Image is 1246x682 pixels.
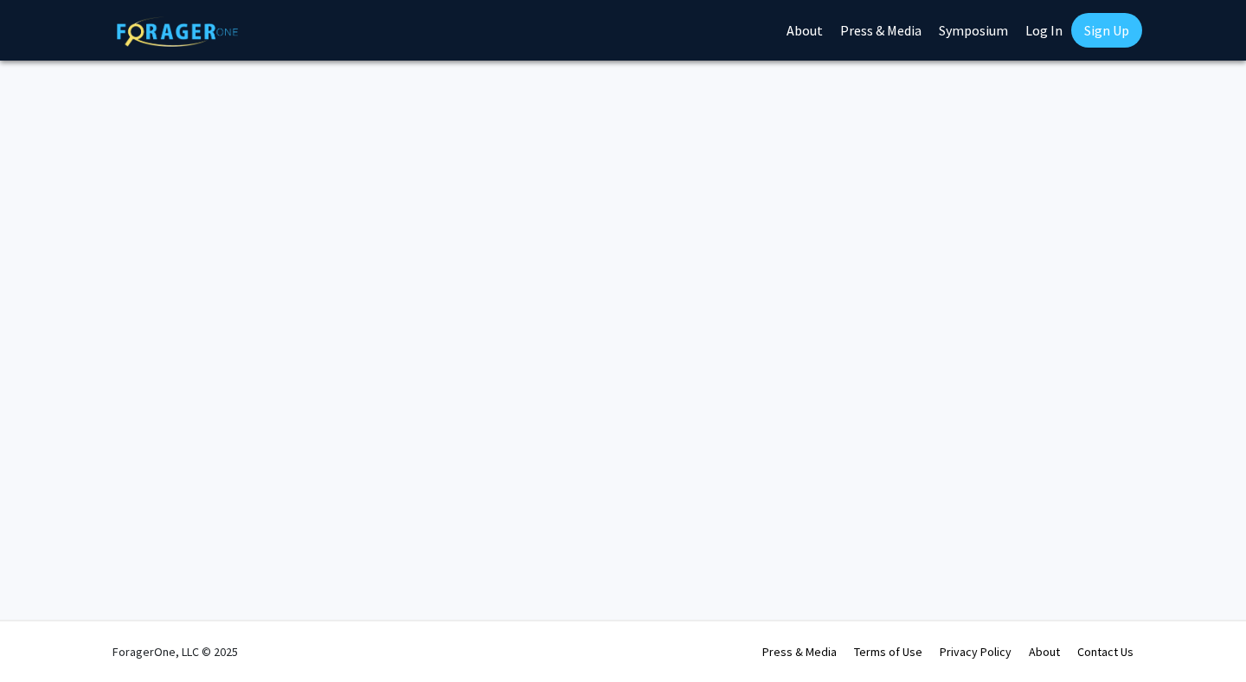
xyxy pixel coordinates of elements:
a: Press & Media [762,644,837,659]
div: ForagerOne, LLC © 2025 [112,621,238,682]
a: Sign Up [1071,13,1142,48]
a: Privacy Policy [940,644,1012,659]
a: Contact Us [1077,644,1134,659]
a: About [1029,644,1060,659]
a: Terms of Use [854,644,922,659]
img: ForagerOne Logo [117,16,238,47]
